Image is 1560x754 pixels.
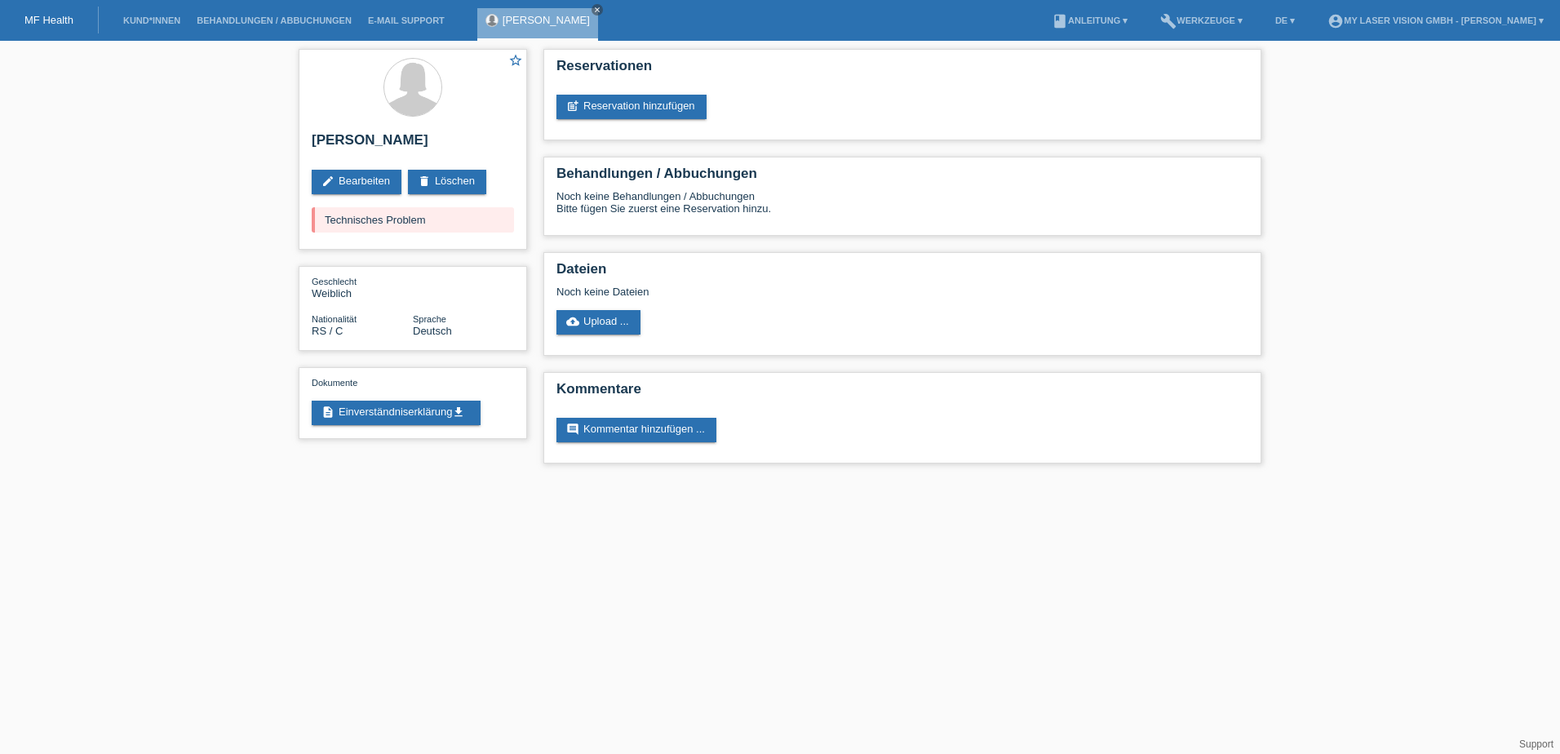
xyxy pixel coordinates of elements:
span: Deutsch [413,325,452,337]
a: account_circleMy Laser Vision GmbH - [PERSON_NAME] ▾ [1319,16,1552,25]
span: Serbien / C / 02.06.2004 [312,325,343,337]
a: Support [1519,738,1553,750]
i: cloud_upload [566,315,579,328]
h2: [PERSON_NAME] [312,132,514,157]
a: bookAnleitung ▾ [1044,16,1136,25]
a: post_addReservation hinzufügen [556,95,707,119]
i: post_add [566,100,579,113]
a: commentKommentar hinzufügen ... [556,418,716,442]
span: Geschlecht [312,277,357,286]
div: Noch keine Dateien [556,286,1055,298]
a: deleteLöschen [408,170,486,194]
i: description [321,406,335,419]
h2: Behandlungen / Abbuchungen [556,166,1248,190]
i: edit [321,175,335,188]
i: close [593,6,601,14]
a: E-Mail Support [360,16,453,25]
span: Sprache [413,314,446,324]
a: Kund*innen [115,16,188,25]
a: MF Health [24,14,73,26]
a: [PERSON_NAME] [503,14,590,26]
a: DE ▾ [1267,16,1303,25]
i: star_border [508,53,523,68]
i: comment [566,423,579,436]
a: star_border [508,53,523,70]
a: close [592,4,603,16]
span: Dokumente [312,378,357,388]
a: cloud_uploadUpload ... [556,310,640,335]
i: book [1052,13,1068,29]
i: build [1160,13,1177,29]
a: editBearbeiten [312,170,401,194]
span: Nationalität [312,314,357,324]
a: descriptionEinverständniserklärungget_app [312,401,481,425]
i: delete [418,175,431,188]
div: Weiblich [312,275,413,299]
div: Technisches Problem [312,207,514,233]
h2: Reservationen [556,58,1248,82]
a: Behandlungen / Abbuchungen [188,16,360,25]
h2: Dateien [556,261,1248,286]
h2: Kommentare [556,381,1248,406]
a: buildWerkzeuge ▾ [1152,16,1251,25]
i: account_circle [1327,13,1344,29]
i: get_app [452,406,465,419]
div: Noch keine Behandlungen / Abbuchungen Bitte fügen Sie zuerst eine Reservation hinzu. [556,190,1248,227]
